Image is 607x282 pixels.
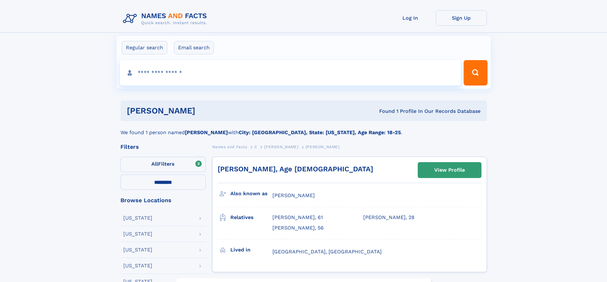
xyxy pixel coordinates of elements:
span: [PERSON_NAME] [272,192,315,198]
div: Browse Locations [120,197,206,203]
a: [PERSON_NAME], 61 [272,214,323,221]
div: [US_STATE] [123,263,152,268]
h3: Lived in [230,244,272,255]
a: View Profile [418,162,481,178]
button: Search Button [464,60,487,86]
span: [PERSON_NAME] [306,145,340,149]
div: [US_STATE] [123,216,152,221]
a: [PERSON_NAME] [264,143,298,151]
input: search input [120,60,461,86]
span: All [151,161,158,167]
label: Filters [120,157,206,172]
h3: Relatives [230,212,272,223]
div: We found 1 person named with . [120,121,487,136]
a: C [254,143,257,151]
img: Logo Names and Facts [120,10,212,27]
span: [PERSON_NAME] [264,145,298,149]
span: [GEOGRAPHIC_DATA], [GEOGRAPHIC_DATA] [272,249,382,255]
label: Email search [174,41,214,54]
div: Found 1 Profile In Our Records Database [287,108,481,115]
div: Filters [120,144,206,150]
a: [PERSON_NAME], 28 [363,214,415,221]
b: City: [GEOGRAPHIC_DATA], State: [US_STATE], Age Range: 18-25 [239,129,401,135]
div: View Profile [434,163,465,177]
a: Log In [385,10,436,26]
div: [US_STATE] [123,231,152,237]
h3: Also known as [230,188,272,199]
a: [PERSON_NAME], 56 [272,224,324,231]
label: Regular search [122,41,167,54]
a: Names and Facts [212,143,247,151]
div: [US_STATE] [123,247,152,252]
span: C [254,145,257,149]
h1: [PERSON_NAME] [127,107,287,115]
a: [PERSON_NAME], Age [DEMOGRAPHIC_DATA] [218,165,373,173]
a: Sign Up [436,10,487,26]
b: [PERSON_NAME] [185,129,228,135]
